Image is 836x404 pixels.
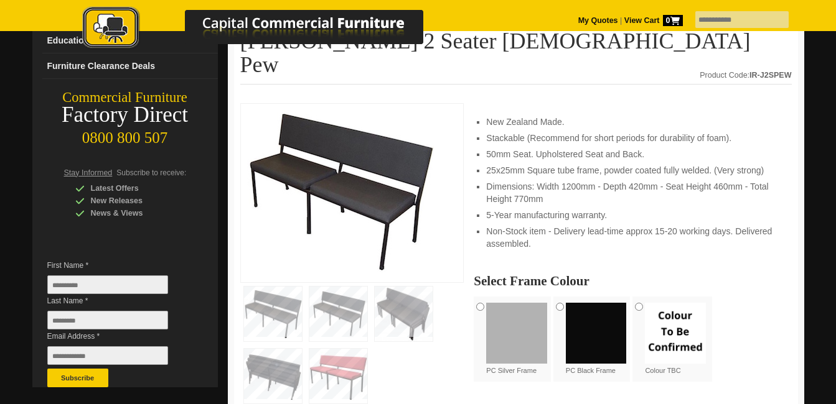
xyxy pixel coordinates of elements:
span: Email Address * [47,330,187,342]
span: 0 [663,15,683,26]
div: Product Code: [700,69,791,81]
input: First Name * [47,275,168,294]
a: Education Furnituredropdown [42,28,218,53]
div: Commercial Furniture [32,89,218,106]
div: News & Views [75,207,194,219]
span: Subscribe to receive: [116,168,186,177]
input: Email Address * [47,346,168,365]
label: PC Black Frame [566,303,627,375]
li: Stackable (Recommend for short periods for durability of foam). [486,132,779,144]
div: 0800 800 507 [32,123,218,147]
h2: Select Frame Colour [474,275,791,287]
span: Last Name * [47,295,187,307]
a: View Cart0 [622,16,682,25]
li: New Zealand Made. [486,116,779,128]
a: My Quotes [578,16,618,25]
strong: View Cart [624,16,683,25]
li: Dimensions: Width 1200mm - Depth 420mm - Seat Height 460mm - Total Height 770mm [486,180,779,205]
img: PC Silver Frame [486,303,547,364]
a: Capital Commercial Furniture Logo [48,6,484,55]
input: Last Name * [47,311,168,329]
button: Subscribe [47,369,108,387]
img: Capital Commercial Furniture Logo [48,6,484,52]
div: Latest Offers [75,182,194,195]
h1: [PERSON_NAME] 2 Seater [DEMOGRAPHIC_DATA] Pew [240,29,792,85]
label: Colour TBC [645,303,706,375]
div: Factory Direct [32,106,218,124]
label: PC Silver Frame [486,303,547,375]
li: Non-Stock item - Delivery lead-time approx 15-20 working days. Delivered assembled. [486,225,779,250]
img: Joshua 2 Seater Church Pew, stackable, padded seat, ideal for churches or halls [247,110,434,272]
span: Stay Informed [64,168,113,177]
li: 50mm Seat. Upholstered Seat and Back. [486,148,779,160]
li: 5-Year manufacturing warranty. [486,209,779,221]
div: New Releases [75,195,194,207]
img: Colour TBC [645,303,706,364]
span: First Name * [47,259,187,272]
li: 25x25mm Square tube frame, powder coated fully welded. (Very strong) [486,164,779,177]
strong: IR-J2SPEW [749,71,791,80]
img: PC Black Frame [566,303,627,364]
a: Furniture Clearance Deals [42,53,218,79]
